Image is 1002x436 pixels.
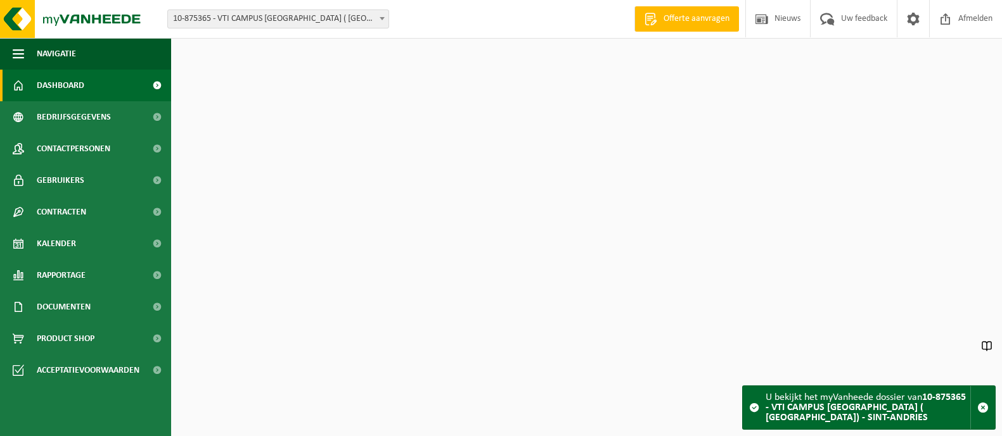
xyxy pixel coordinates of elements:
span: Offerte aanvragen [660,13,733,25]
strong: 10-875365 - VTI CAMPUS [GEOGRAPHIC_DATA] ( [GEOGRAPHIC_DATA]) - SINT-ANDRIES [766,392,966,423]
span: Navigatie [37,38,76,70]
a: Offerte aanvragen [634,6,739,32]
span: Rapportage [37,259,86,291]
span: Gebruikers [37,165,84,196]
span: Contactpersonen [37,133,110,165]
span: Product Shop [37,323,94,354]
span: 10-875365 - VTI CAMPUS ZANDSTRAAT ( PAUWSTRAAT) - SINT-ANDRIES [167,9,389,28]
span: 10-875365 - VTI CAMPUS ZANDSTRAAT ( PAUWSTRAAT) - SINT-ANDRIES [168,10,389,28]
span: Acceptatievoorwaarden [37,354,139,386]
span: Kalender [37,228,76,259]
div: U bekijkt het myVanheede dossier van [766,386,970,429]
span: Bedrijfsgegevens [37,101,111,133]
span: Contracten [37,196,86,228]
span: Documenten [37,291,91,323]
span: Dashboard [37,70,84,101]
